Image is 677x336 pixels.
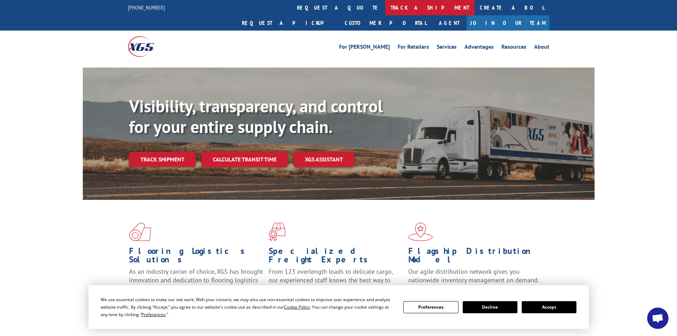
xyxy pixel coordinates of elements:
[88,285,589,329] div: Cookie Consent Prompt
[398,44,429,52] a: For Retailers
[522,301,576,313] button: Accept
[339,15,432,31] a: Customer Portal
[101,296,395,318] div: We use essential cookies to make our site work. With your consent, we may also use non-essential ...
[129,267,263,293] span: As an industry carrier of choice, XGS has brought innovation and dedication to flooring logistics...
[464,44,494,52] a: Advantages
[432,15,467,31] a: Agent
[647,308,668,329] a: Open chat
[294,152,354,167] a: XGS ASSISTANT
[403,301,458,313] button: Preferences
[129,223,151,241] img: xgs-icon-total-supply-chain-intelligence-red
[339,44,390,52] a: For [PERSON_NAME]
[269,267,403,299] p: From 123 overlength loads to delicate cargo, our experienced staff knows the best way to move you...
[141,311,166,318] span: Preferences
[269,247,403,267] h1: Specialized Freight Experts
[129,152,196,167] a: Track shipment
[269,223,285,241] img: xgs-icon-focused-on-flooring-red
[408,247,543,267] h1: Flagship Distribution Model
[437,44,457,52] a: Services
[237,15,339,31] a: Request a pickup
[534,44,549,52] a: About
[284,304,310,310] span: Cookie Policy
[128,4,165,11] a: [PHONE_NUMBER]
[202,152,288,167] a: Calculate transit time
[463,301,517,313] button: Decline
[129,247,263,267] h1: Flooring Logistics Solutions
[467,15,549,31] a: Join Our Team
[501,44,526,52] a: Resources
[408,223,433,241] img: xgs-icon-flagship-distribution-model-red
[129,95,383,138] b: Visibility, transparency, and control for your entire supply chain.
[408,267,539,284] span: Our agile distribution network gives you nationwide inventory management on demand.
